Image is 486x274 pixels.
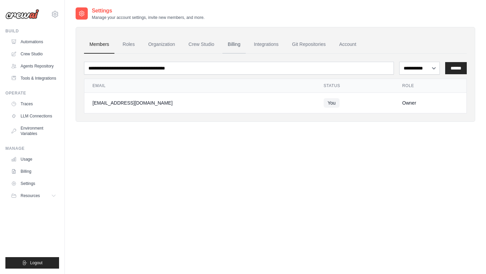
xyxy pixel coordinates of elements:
[324,98,340,108] span: You
[5,146,59,151] div: Manage
[92,100,307,106] div: [EMAIL_ADDRESS][DOMAIN_NAME]
[8,166,59,177] a: Billing
[8,49,59,59] a: Crew Studio
[84,35,114,54] a: Members
[21,193,40,198] span: Resources
[316,79,394,93] th: Status
[8,178,59,189] a: Settings
[8,190,59,201] button: Resources
[183,35,220,54] a: Crew Studio
[8,154,59,165] a: Usage
[5,257,59,269] button: Logout
[5,9,39,19] img: Logo
[394,79,466,93] th: Role
[222,35,246,54] a: Billing
[5,28,59,34] div: Build
[334,35,362,54] a: Account
[92,7,205,15] h2: Settings
[248,35,284,54] a: Integrations
[143,35,180,54] a: Organization
[8,111,59,121] a: LLM Connections
[5,90,59,96] div: Operate
[287,35,331,54] a: Git Repositories
[117,35,140,54] a: Roles
[8,36,59,47] a: Automations
[8,73,59,84] a: Tools & Integrations
[8,99,59,109] a: Traces
[84,79,316,93] th: Email
[402,100,458,106] div: Owner
[30,260,43,266] span: Logout
[8,61,59,72] a: Agents Repository
[8,123,59,139] a: Environment Variables
[92,15,205,20] p: Manage your account settings, invite new members, and more.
